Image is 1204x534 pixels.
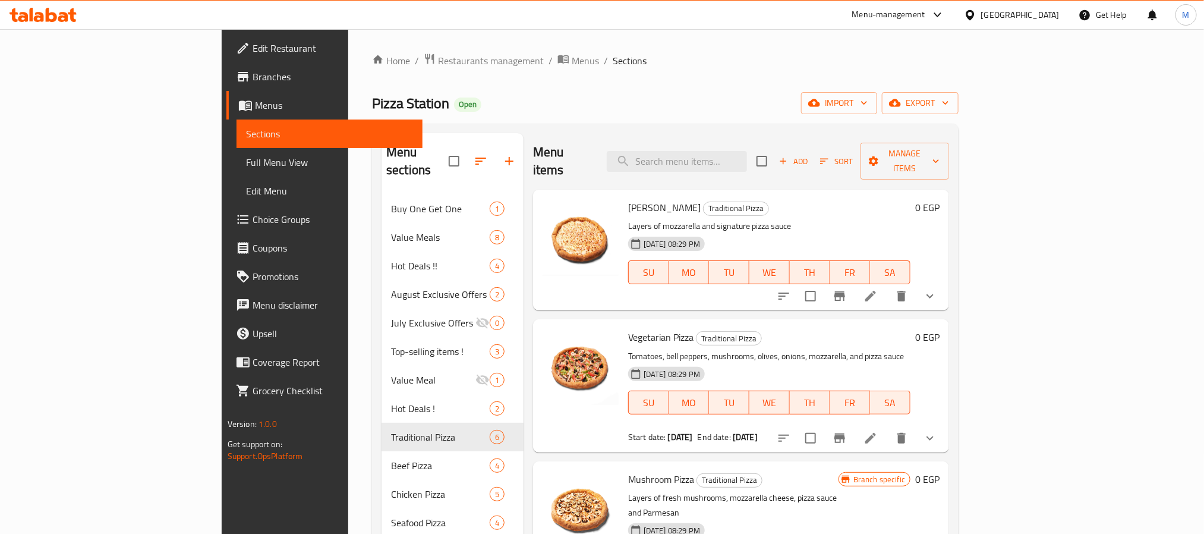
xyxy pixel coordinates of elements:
span: MO [674,394,705,412]
button: sort-choices [770,424,798,453]
span: WE [754,394,785,412]
button: MO [669,391,710,414]
span: Select section [749,149,774,174]
span: 3 [490,346,504,357]
a: Edit menu item [863,431,878,445]
span: SU [633,394,664,412]
button: Add section [495,147,524,175]
a: Menus [226,91,423,120]
span: TU [714,264,745,281]
button: TU [709,391,749,414]
span: Sort [820,155,853,168]
img: Margherita Pizza [543,199,619,275]
span: M [1183,8,1190,21]
span: Traditional Pizza [696,332,761,345]
span: Full Menu View [246,155,413,169]
span: 4 [490,460,504,472]
a: Choice Groups [226,205,423,234]
div: Open [454,98,481,112]
span: August Exclusive Offers [391,287,490,301]
span: 1 [490,203,504,215]
a: Upsell [226,319,423,348]
h2: Menu items [533,143,592,179]
span: Restaurants management [438,54,544,68]
span: MO [674,264,705,281]
button: Branch-specific-item [825,282,854,310]
span: [DATE] 08:29 PM [639,369,705,380]
button: MO [669,260,710,284]
span: Mushroom Pizza [628,470,694,488]
button: SU [628,260,669,284]
span: Top-selling items ! [391,344,490,359]
button: Branch-specific-item [825,424,854,453]
span: Sections [246,127,413,141]
span: Branch specific [849,474,910,485]
a: Grocery Checklist [226,376,423,405]
a: Support.OpsPlatform [228,448,303,464]
button: SA [870,260,910,284]
div: items [490,344,505,359]
span: Menu disclaimer [253,298,413,312]
div: items [490,487,505,501]
img: Vegetarian Pizza [543,329,619,405]
span: 8 [490,232,504,243]
nav: breadcrumb [372,53,959,68]
h6: 0 EGP [915,329,940,345]
button: import [801,92,877,114]
div: items [490,516,505,530]
div: Traditional Pizza [696,473,762,488]
svg: Inactive section [475,316,490,330]
span: [PERSON_NAME] [628,199,701,216]
span: 4 [490,260,504,272]
span: Version: [228,416,257,432]
span: 1.0.0 [259,416,277,432]
span: Add item [774,152,812,171]
span: Value Meal [391,373,475,387]
span: import [811,96,868,111]
span: Traditional Pizza [704,202,768,215]
h6: 0 EGP [915,199,940,216]
div: items [490,202,505,216]
span: Start date: [628,429,666,445]
span: Add [777,155,809,168]
div: Value Meal1 [382,366,524,394]
button: export [882,92,959,114]
span: 2 [490,289,504,300]
span: Upsell [253,326,413,341]
div: items [490,259,505,273]
li: / [549,54,553,68]
svg: Inactive section [475,373,490,387]
a: Sections [237,120,423,148]
span: Traditional Pizza [391,430,490,444]
div: Chicken Pizza5 [382,480,524,508]
span: Menus [572,54,599,68]
span: Branches [253,70,413,84]
b: [DATE] [733,429,758,445]
a: Coupons [226,234,423,262]
span: SU [633,264,664,281]
b: [DATE] [668,429,693,445]
div: Beef Pizza4 [382,451,524,480]
button: Add [774,152,812,171]
span: 6 [490,432,504,443]
button: show more [916,424,944,453]
span: Coverage Report [253,355,413,369]
span: Hot Deals !! [391,259,490,273]
div: [GEOGRAPHIC_DATA] [981,8,1060,21]
span: Choice Groups [253,212,413,227]
span: export [891,96,949,111]
span: Sort sections [467,147,495,175]
a: Menu disclaimer [226,291,423,319]
span: Value Meals [391,230,490,244]
p: Layers of fresh mushrooms, mozzarella cheese, pizza sauce and Parmesan [628,491,839,520]
span: Coupons [253,241,413,255]
span: Edit Restaurant [253,41,413,55]
span: Edit Menu [246,184,413,198]
a: Full Menu View [237,148,423,177]
button: TH [790,391,830,414]
span: Chicken Pizza [391,487,490,501]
